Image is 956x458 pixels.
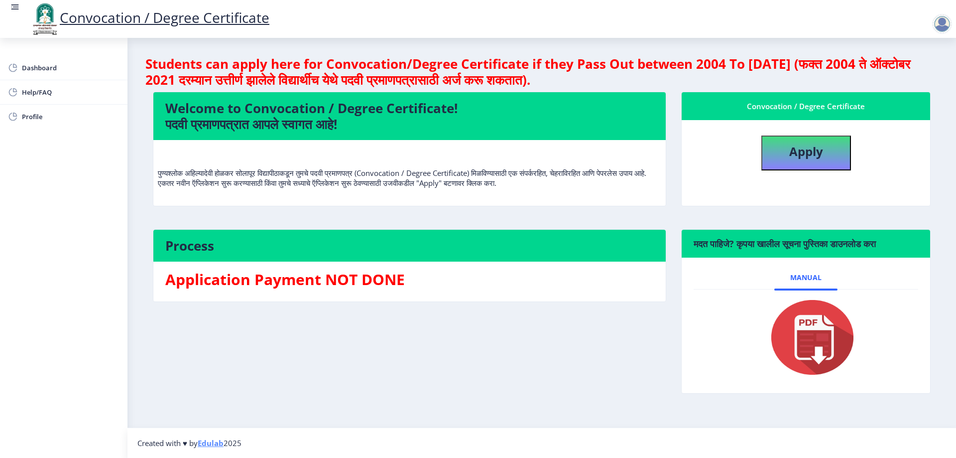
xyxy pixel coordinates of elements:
[198,438,224,448] a: Edulab
[761,136,851,170] button: Apply
[165,270,654,290] h3: Application Payment NOT DONE
[22,111,119,123] span: Profile
[165,100,654,132] h4: Welcome to Convocation / Degree Certificate! पदवी प्रमाणपत्रात आपले स्वागत आहे!
[30,2,60,36] img: logo
[774,266,837,290] a: Manual
[694,238,918,250] h6: मदत पाहिजे? कृपया खालील सूचना पुस्तिका डाउनलोड करा
[30,8,269,27] a: Convocation / Degree Certificate
[789,143,823,159] b: Apply
[694,100,918,112] div: Convocation / Degree Certificate
[165,238,654,254] h4: Process
[22,62,119,74] span: Dashboard
[756,298,856,377] img: pdf.png
[158,148,661,188] p: पुण्यश्लोक अहिल्यादेवी होळकर सोलापूर विद्यापीठाकडून तुमचे पदवी प्रमाणपत्र (Convocation / Degree C...
[790,274,822,282] span: Manual
[22,86,119,98] span: Help/FAQ
[145,56,938,88] h4: Students can apply here for Convocation/Degree Certificate if they Pass Out between 2004 To [DATE...
[137,438,241,448] span: Created with ♥ by 2025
